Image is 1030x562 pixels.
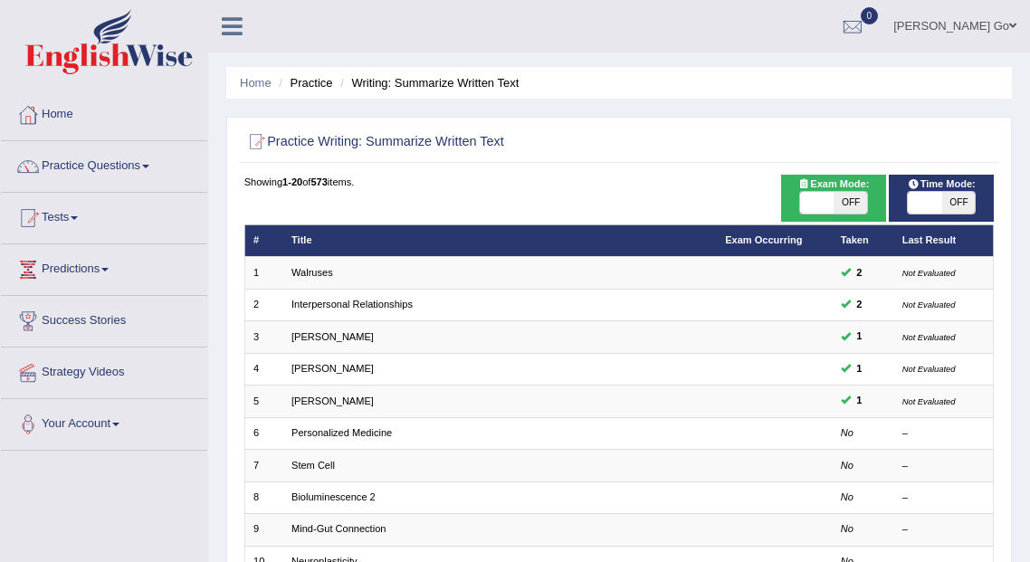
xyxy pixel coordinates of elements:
[851,329,868,345] span: You can still take this question
[851,393,868,409] span: You can still take this question
[244,386,283,417] td: 5
[244,321,283,353] td: 3
[291,523,386,534] a: Mind-Gut Connection
[274,74,332,91] li: Practice
[291,331,374,342] a: [PERSON_NAME]
[942,192,976,214] span: OFF
[283,224,717,256] th: Title
[893,224,994,256] th: Last Result
[244,175,995,189] div: Showing of items.
[902,396,956,406] small: Not Evaluated
[902,459,985,473] div: –
[240,76,272,90] a: Home
[244,417,283,449] td: 6
[336,74,519,91] li: Writing: Summarize Written Text
[841,491,854,502] em: No
[901,176,981,193] span: Time Mode:
[244,289,283,320] td: 2
[1,90,207,135] a: Home
[902,491,985,505] div: –
[834,192,867,214] span: OFF
[792,176,875,193] span: Exam Mode:
[244,224,283,256] th: #
[832,224,893,256] th: Taken
[244,353,283,385] td: 4
[725,234,802,245] a: Exam Occurring
[841,523,854,534] em: No
[291,460,335,471] a: Stem Cell
[282,176,302,187] b: 1-20
[902,268,956,278] small: Not Evaluated
[902,364,956,374] small: Not Evaluated
[291,363,374,374] a: [PERSON_NAME]
[902,426,985,441] div: –
[851,297,868,313] span: You can still take this question
[291,267,333,278] a: Walruses
[1,348,207,393] a: Strategy Videos
[1,399,207,444] a: Your Account
[902,332,956,342] small: Not Evaluated
[841,427,854,438] em: No
[291,395,374,406] a: [PERSON_NAME]
[244,514,283,546] td: 9
[244,130,710,154] h2: Practice Writing: Summarize Written Text
[861,7,879,24] span: 0
[1,193,207,238] a: Tests
[310,176,327,187] b: 573
[291,491,376,502] a: Bioluminescence 2
[902,522,985,537] div: –
[851,361,868,377] span: You can still take this question
[291,299,413,310] a: Interpersonal Relationships
[1,244,207,290] a: Predictions
[781,175,886,222] div: Show exams occurring in exams
[1,141,207,186] a: Practice Questions
[244,450,283,481] td: 7
[841,460,854,471] em: No
[244,257,283,289] td: 1
[244,481,283,513] td: 8
[851,265,868,281] span: You can still take this question
[291,427,392,438] a: Personalized Medicine
[902,300,956,310] small: Not Evaluated
[1,296,207,341] a: Success Stories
